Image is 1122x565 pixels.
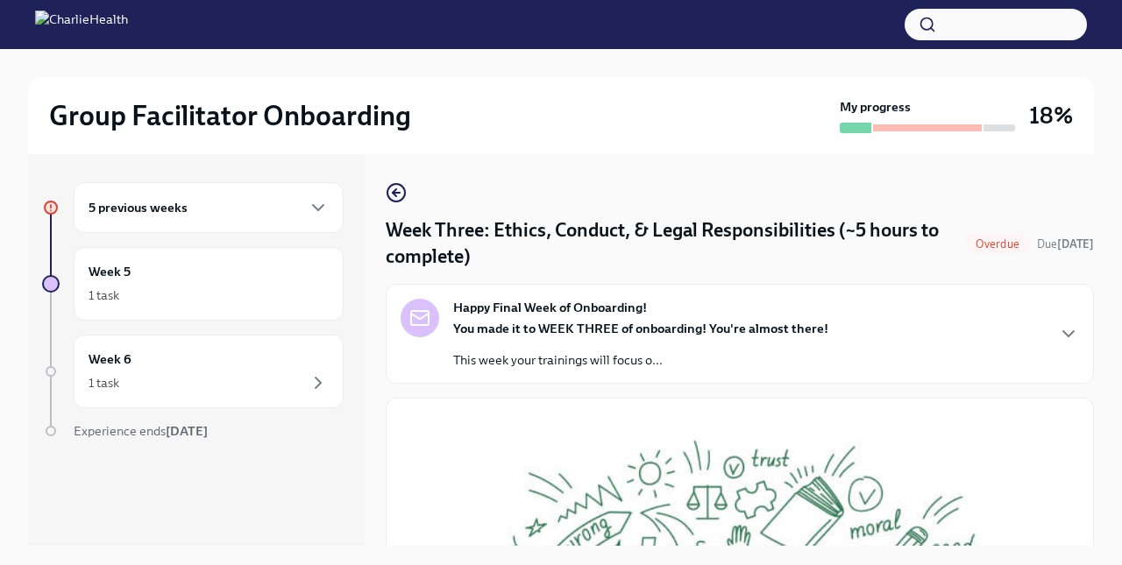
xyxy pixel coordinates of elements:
span: September 15th, 2025 10:00 [1037,236,1094,252]
strong: You made it to WEEK THREE of onboarding! You're almost there! [453,321,828,336]
strong: [DATE] [1057,237,1094,251]
h3: 18% [1029,100,1073,131]
a: Week 51 task [42,247,344,321]
h6: Week 5 [89,262,131,281]
strong: My progress [840,98,911,116]
h6: 5 previous weeks [89,198,188,217]
span: Due [1037,237,1094,251]
h4: Week Three: Ethics, Conduct, & Legal Responsibilities (~5 hours to complete) [386,217,958,270]
span: Experience ends [74,423,208,439]
strong: Happy Final Week of Onboarding! [453,299,647,316]
a: Week 61 task [42,335,344,408]
h2: Group Facilitator Onboarding [49,98,411,133]
h6: Week 6 [89,350,131,369]
div: 1 task [89,286,119,304]
p: This week your trainings will focus o... [453,351,828,369]
img: CharlieHealth [35,11,128,39]
div: 5 previous weeks [74,182,344,233]
strong: [DATE] [166,423,208,439]
span: Overdue [965,237,1030,251]
div: 1 task [89,374,119,392]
